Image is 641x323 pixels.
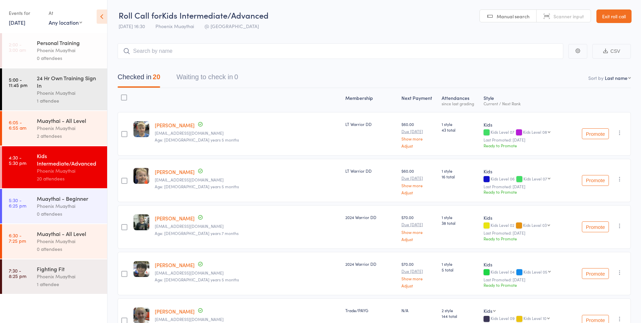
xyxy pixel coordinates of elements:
time: 5:00 - 11:45 pm [9,77,27,88]
div: Ready to Promote [484,189,571,195]
div: Kids [484,307,492,314]
div: Kids Level 06 [484,176,571,182]
div: 1 attendee [37,280,101,288]
small: torak62@gmail.com [155,177,340,182]
small: eddieflores11@gmail.com [155,271,340,275]
span: Age: [DEMOGRAPHIC_DATA] years 5 months [155,137,239,143]
span: Age: [DEMOGRAPHIC_DATA] years 5 months [155,277,239,282]
a: [PERSON_NAME] [155,168,195,175]
span: 43 total [442,127,478,133]
div: Ready to Promote [484,282,571,288]
img: image1722653237.png [133,121,149,137]
span: Age: [DEMOGRAPHIC_DATA] years 5 months [155,184,239,189]
a: [PERSON_NAME] [155,261,195,268]
a: Exit roll call [596,9,632,23]
div: Phoenix Muaythai [37,273,101,280]
a: Show more [401,136,436,141]
div: Personal Training [37,39,101,46]
button: CSV [592,44,631,59]
a: Adjust [401,237,436,241]
time: 2:00 - 3:00 am [9,42,26,52]
div: Kids Level 02 [484,223,571,229]
div: $70.00 [401,214,436,241]
span: [DATE] 16:30 [119,23,145,29]
span: Phoenix Muaythai [155,23,194,29]
div: Style [481,91,573,109]
label: Sort by [588,74,603,81]
div: 0 attendees [37,210,101,218]
div: Muaythai - All Level [37,230,101,237]
span: @ [GEOGRAPHIC_DATA] [204,23,259,29]
div: N/A [401,307,436,313]
a: 7:30 -8:25 pmFighting FitPhoenix Muaythai1 attendee [2,259,107,294]
button: Promote [582,268,609,279]
span: 5 total [442,267,478,273]
div: Ready to Promote [484,143,571,148]
div: Kids [484,261,571,268]
small: Due [DATE] [401,222,436,227]
div: Kids Level 07 [523,176,547,181]
span: 38 total [442,220,478,226]
div: Phoenix Muaythai [37,202,101,210]
img: image1722658029.png [133,261,149,277]
a: Adjust [401,190,436,195]
small: Last Promoted: [DATE] [484,231,571,235]
div: Muaythai - All Level [37,117,101,124]
small: Due [DATE] [401,129,436,134]
div: 0 attendees [37,245,101,253]
div: Kids [484,168,571,175]
a: 5:00 -11:45 pm24 Hr Own Training Sign InPhoenix Muaythai1 attendee [2,68,107,110]
a: Show more [401,230,436,234]
div: Muaythai - Beginner [37,195,101,202]
a: 5:30 -6:25 pmMuaythai - BeginnerPhoenix Muaythai0 attendees [2,189,107,223]
div: 1 attendee [37,97,101,105]
img: image1722656358.png [133,168,149,184]
div: Kids Level 04 [484,270,571,275]
div: Kids Level 03 [523,223,547,227]
small: sharibrezovski@gmail.com [155,224,340,229]
small: Last Promoted: [DATE] [484,184,571,189]
div: 0 attendees [37,54,101,62]
small: Due [DATE] [401,176,436,180]
a: 6:05 -6:55 amMuaythai - All LevelPhoenix Muaythai2 attendees [2,111,107,146]
div: LT Warrior DD [345,168,396,174]
div: At [49,7,82,19]
div: Phoenix Muaythai [37,124,101,132]
div: 2024 Warrior DD [345,214,396,220]
time: 7:30 - 8:25 pm [9,268,26,279]
div: Fighting Fit [37,265,101,273]
a: [PERSON_NAME] [155,215,195,222]
span: 1 style [442,214,478,220]
span: 1 style [442,121,478,127]
span: 144 total [442,313,478,319]
div: 2024 Warrior DD [345,261,396,267]
span: Scanner input [553,13,584,20]
div: Ready to Promote [484,236,571,241]
div: Next Payment [399,91,439,109]
div: Phoenix Muaythai [37,167,101,175]
a: Adjust [401,144,436,148]
div: $70.00 [401,261,436,288]
div: Kids Level 08 [523,130,547,134]
a: 6:30 -7:25 pmMuaythai - All LevelPhoenix Muaythai0 attendees [2,224,107,259]
button: Checked in20 [118,70,160,88]
div: 0 [234,73,238,81]
div: $60.00 [401,121,436,148]
div: LT Warrior DD [345,121,396,127]
small: Last Promoted: [DATE] [484,277,571,282]
span: 1 style [442,168,478,174]
div: Current / Next Rank [484,101,571,106]
span: Age: [DEMOGRAPHIC_DATA] years 7 months [155,230,239,236]
a: Show more [401,276,436,281]
span: 1 style [442,261,478,267]
div: Events for [9,7,42,19]
div: 24 Hr Own Training Sign In [37,74,101,89]
span: 16 total [442,174,478,179]
span: Manual search [497,13,529,20]
a: 4:30 -5:30 pmKids Intermediate/AdvancedPhoenix Muaythai20 attendees [2,146,107,188]
div: Phoenix Muaythai [37,237,101,245]
div: $60.00 [401,168,436,195]
button: Promote [582,175,609,186]
div: Atten­dances [439,91,481,109]
div: 20 attendees [37,175,101,182]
